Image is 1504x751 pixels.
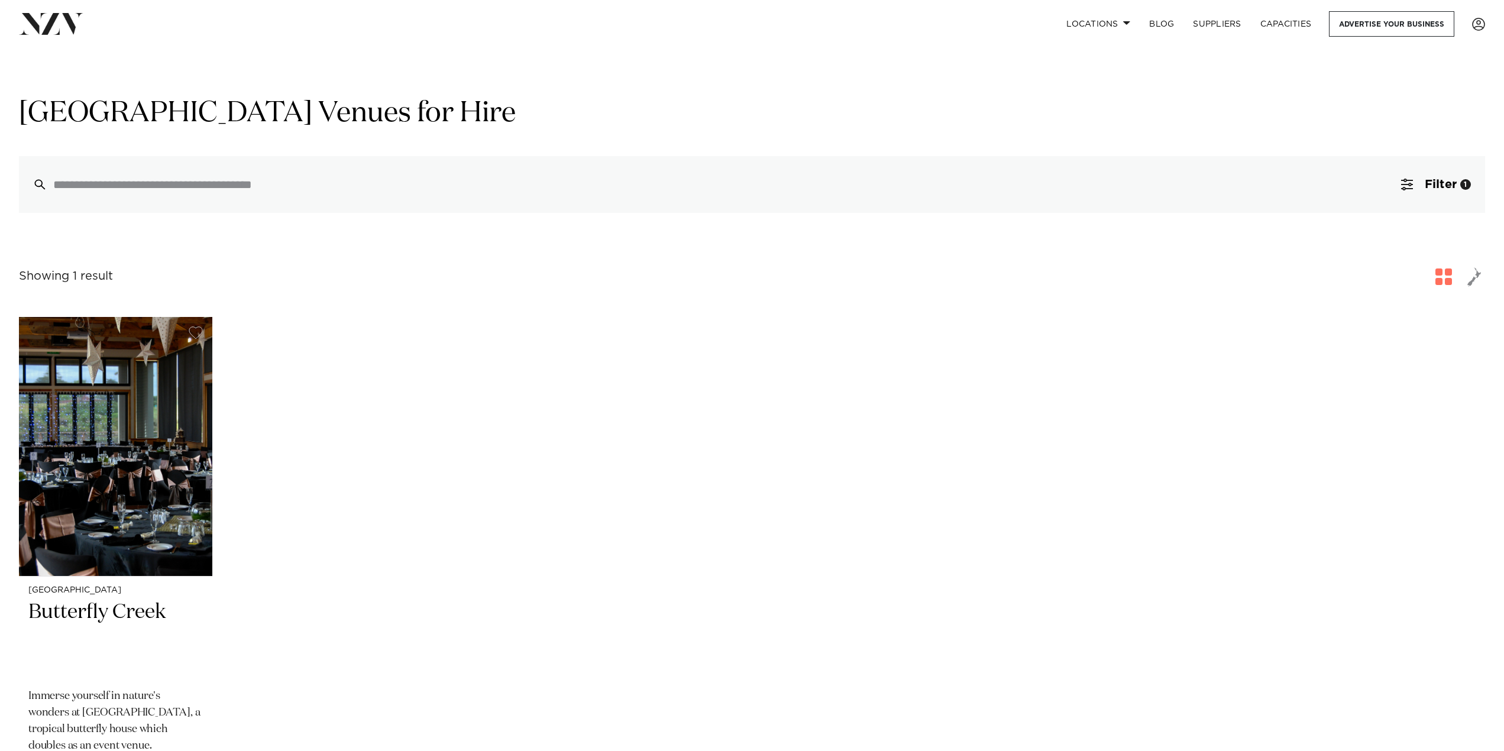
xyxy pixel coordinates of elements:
[1140,11,1183,37] a: BLOG
[1460,179,1471,190] div: 1
[19,267,113,286] div: Showing 1 result
[28,586,203,595] small: [GEOGRAPHIC_DATA]
[19,13,83,34] img: nzv-logo.png
[19,95,1485,132] h1: [GEOGRAPHIC_DATA] Venues for Hire
[1329,11,1454,37] a: Advertise your business
[1251,11,1321,37] a: Capacities
[1183,11,1250,37] a: SUPPLIERS
[28,599,203,679] h2: Butterfly Creek
[1057,11,1140,37] a: Locations
[1425,179,1457,190] span: Filter
[1387,156,1485,213] button: Filter1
